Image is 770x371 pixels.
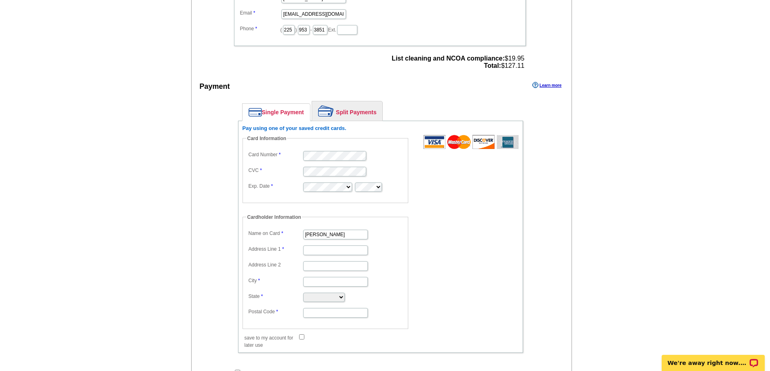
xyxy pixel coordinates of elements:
[247,214,302,221] legend: Cardholder Information
[249,167,302,174] label: CVC
[240,9,281,17] label: Email
[249,245,302,253] label: Address Line 1
[249,230,302,237] label: Name on Card
[312,101,382,121] a: Split Payments
[249,293,302,300] label: State
[484,62,501,69] strong: Total:
[243,125,519,132] h6: Pay using one of your saved credit cards.
[249,108,262,117] img: single-payment.png
[238,23,522,36] dd: ( ) - Ext.
[249,277,302,284] label: City
[249,151,302,158] label: Card Number
[656,346,770,371] iframe: LiveChat chat widget
[392,55,504,62] strong: List cleaning and NCOA compliance:
[243,104,310,121] a: Single Payment
[392,55,524,69] span: $19.95 $127.11
[532,82,561,88] a: Learn more
[424,135,519,149] img: acceptedCards.gif
[200,81,230,92] div: Payment
[249,308,302,315] label: Postal Code
[318,105,334,117] img: split-payment.png
[245,334,298,349] label: save to my account for later use
[240,25,281,32] label: Phone
[247,135,287,142] legend: Card Information
[249,182,302,190] label: Exp. Date
[249,261,302,268] label: Address Line 2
